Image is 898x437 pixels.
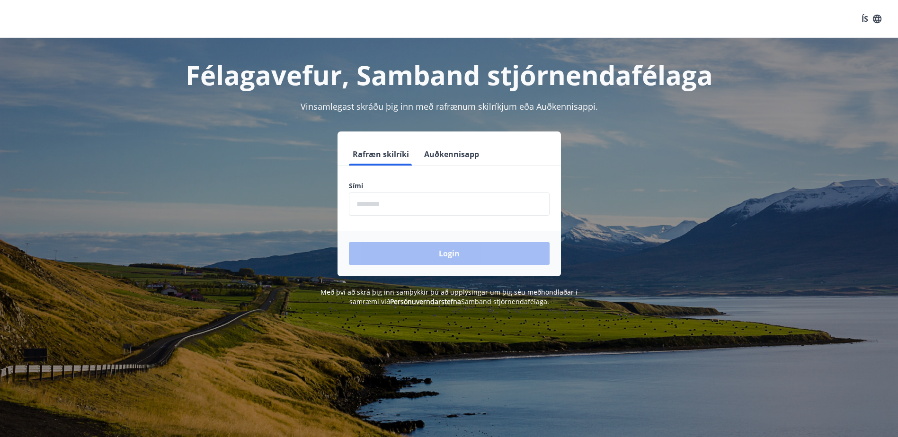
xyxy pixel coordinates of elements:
h1: Félagavefur, Samband stjórnendafélaga [120,57,779,93]
span: Með því að skrá þig inn samþykkir þú að upplýsingar um þig séu meðhöndlaðar í samræmi við Samband... [320,288,578,306]
label: Sími [349,181,550,191]
button: ÍS [856,10,887,27]
button: Rafræn skilríki [349,143,413,166]
button: Auðkennisapp [420,143,483,166]
span: Vinsamlegast skráðu þig inn með rafrænum skilríkjum eða Auðkennisappi. [301,101,598,112]
a: Persónuverndarstefna [390,297,461,306]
